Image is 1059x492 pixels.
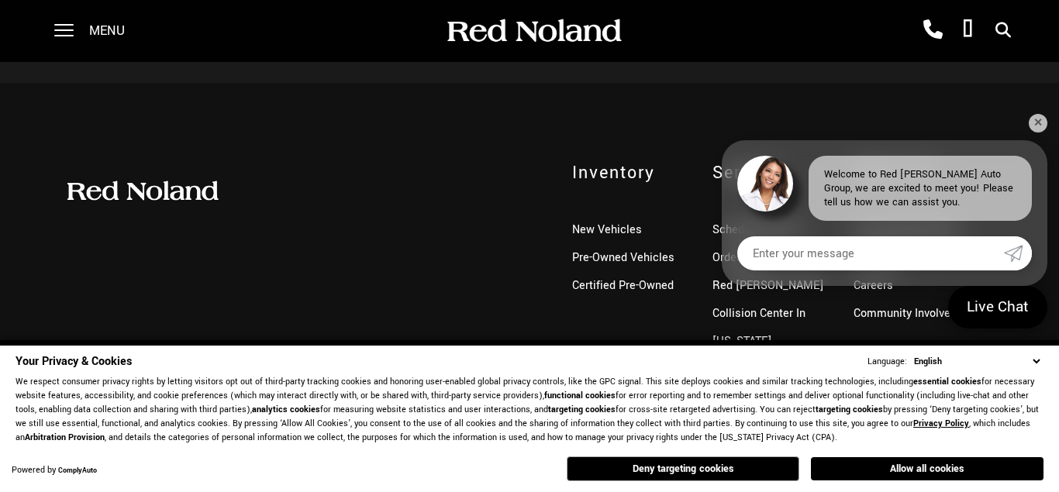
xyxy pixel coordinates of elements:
span: Live Chat [959,297,1037,318]
img: Agent profile photo [737,156,793,212]
a: Privacy Policy [913,418,969,429]
span: Service [712,160,830,185]
img: Red Noland Auto Group [64,180,219,203]
a: Certified Pre-Owned [572,277,674,294]
strong: functional cookies [544,390,616,401]
button: Deny targeting cookies [567,456,799,481]
strong: Arbitration Provision [25,432,105,443]
a: Schedule Service [712,222,801,238]
strong: essential cookies [913,376,981,387]
span: Your Privacy & Cookies [16,353,132,370]
div: Language: [868,357,907,366]
strong: analytics cookies [252,404,320,415]
a: Submit [1004,236,1032,270]
img: Red Noland Auto Group [444,18,623,45]
select: Language Select [910,354,1043,369]
button: Allow all cookies [811,457,1043,480]
div: Welcome to Red [PERSON_NAME] Auto Group, we are excited to meet you! Please tell us how we can as... [809,156,1032,221]
a: Order Parts [712,249,771,266]
p: We respect consumer privacy rights by letting visitors opt out of third-party tracking cookies an... [16,375,1043,445]
a: Red [PERSON_NAME] Collision Center In [US_STATE][GEOGRAPHIC_DATA] [712,277,823,377]
a: Live Chat [948,286,1047,329]
a: Pre-Owned Vehicles [572,249,674,266]
strong: targeting cookies [816,404,883,415]
strong: targeting cookies [548,404,616,415]
a: ComplyAuto [58,466,97,476]
div: Powered by [12,466,97,476]
a: Community Involvement [854,305,977,322]
input: Enter your message [737,236,1004,270]
span: Inventory [572,160,689,185]
a: New Vehicles [572,222,642,238]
